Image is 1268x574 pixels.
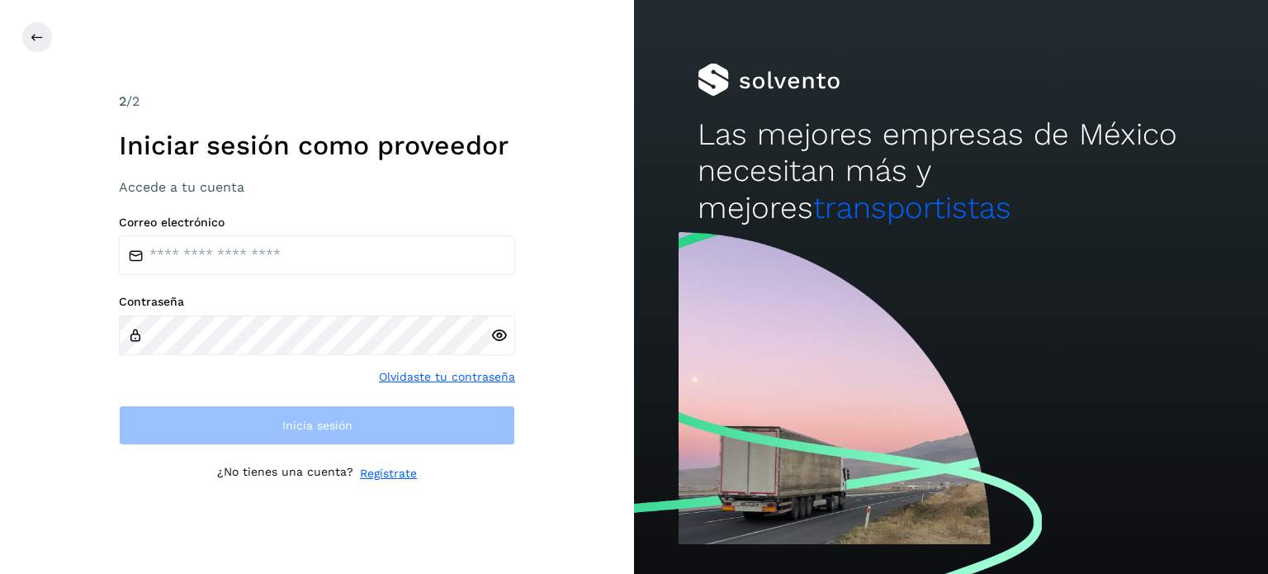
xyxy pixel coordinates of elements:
[119,93,126,109] span: 2
[119,216,515,230] label: Correo electrónico
[119,130,515,161] h1: Iniciar sesión como proveedor
[360,465,417,482] a: Regístrate
[119,406,515,445] button: Inicia sesión
[282,420,352,431] span: Inicia sesión
[119,295,515,309] label: Contraseña
[119,179,515,195] h3: Accede a tu cuenta
[698,116,1204,226] h2: Las mejores empresas de México necesitan más y mejores
[813,190,1011,225] span: transportistas
[217,465,353,482] p: ¿No tienes una cuenta?
[379,368,515,386] a: Olvidaste tu contraseña
[119,92,515,111] div: /2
